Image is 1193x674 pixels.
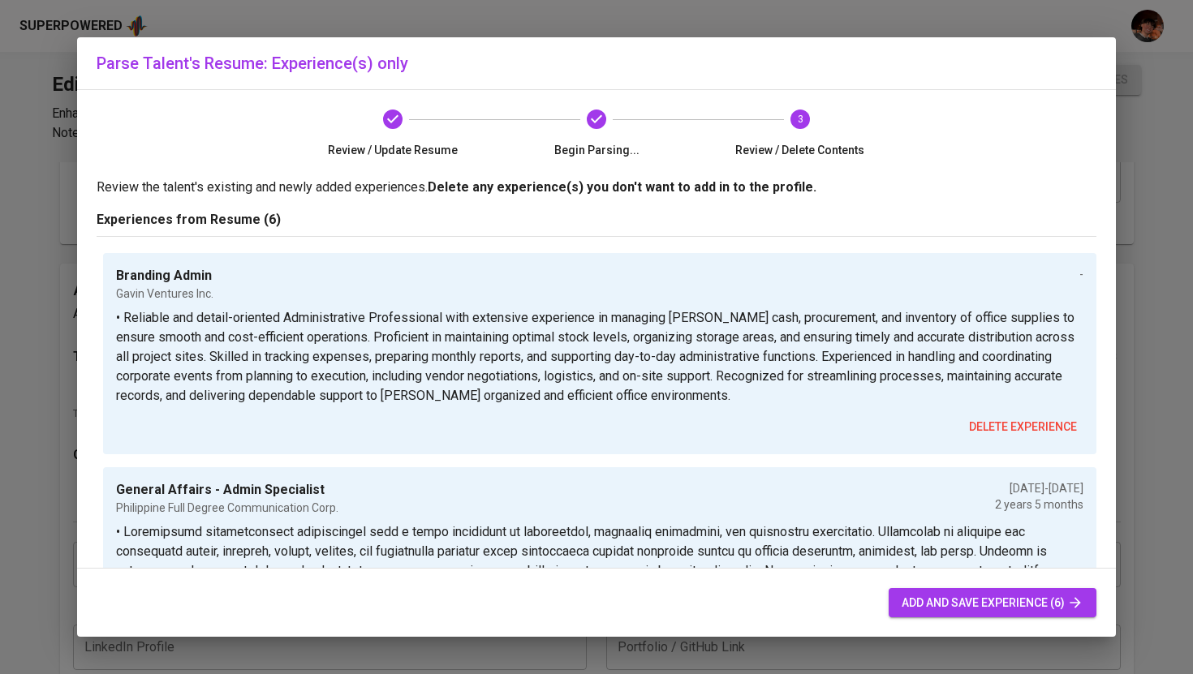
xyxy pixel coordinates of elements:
button: add and save experience (6) [889,588,1096,618]
p: General Affairs - Admin Specialist [116,480,338,500]
p: 2 years 5 months [995,496,1083,513]
p: Branding Admin [116,266,213,285]
p: Gavin Ventures Inc. [116,285,213,302]
p: [DATE] - [DATE] [995,480,1083,496]
b: Delete any experience(s) you don't want to add in to the profile. [428,179,816,195]
p: Review the talent's existing and newly added experiences. [97,178,1096,197]
h6: Parse Talent's Resume: Experience(s) only [97,50,1096,76]
button: delete experience [963,412,1083,442]
p: • Reliable and detail-oriented Administrative Professional with extensive experience in managing ... [116,308,1083,406]
span: Begin Parsing... [502,142,692,158]
span: add and save experience (6) [902,593,1083,613]
p: - [1079,266,1083,282]
p: Experiences from Resume (6) [97,210,1096,230]
span: delete experience [969,417,1077,437]
p: Philippine Full Degree Communication Corp. [116,500,338,516]
text: 3 [797,114,803,125]
span: Review / Update Resume [298,142,489,158]
span: Review / Delete Contents [704,142,895,158]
